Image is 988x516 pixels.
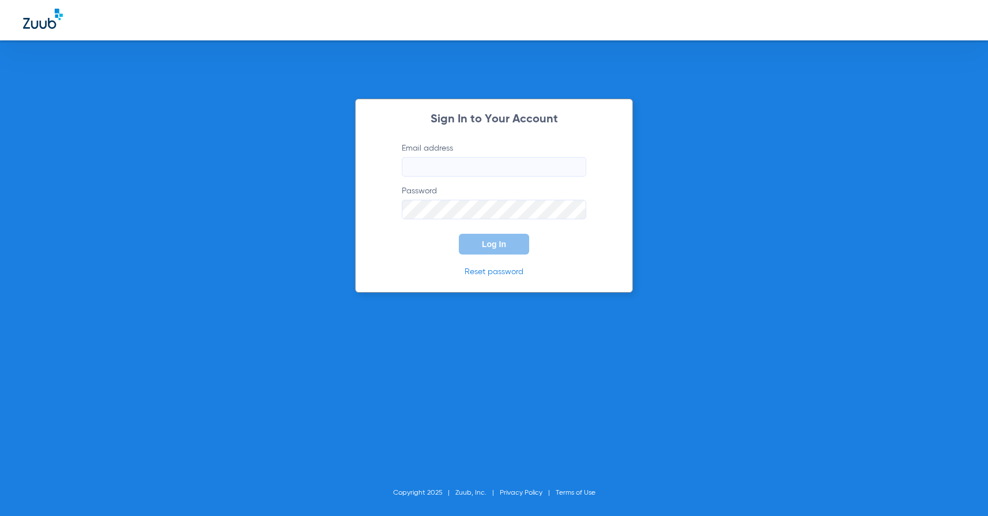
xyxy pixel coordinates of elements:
[393,487,455,499] li: Copyright 2025
[482,240,506,249] span: Log In
[465,268,523,276] a: Reset password
[402,185,586,219] label: Password
[384,114,604,125] h2: Sign In to Your Account
[402,143,586,177] label: Email address
[402,200,586,219] input: Password
[459,234,529,255] button: Log In
[23,9,63,29] img: Zuub Logo
[500,489,542,496] a: Privacy Policy
[402,157,586,177] input: Email address
[930,461,988,516] iframe: Chat Widget
[556,489,595,496] a: Terms of Use
[455,487,500,499] li: Zuub, Inc.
